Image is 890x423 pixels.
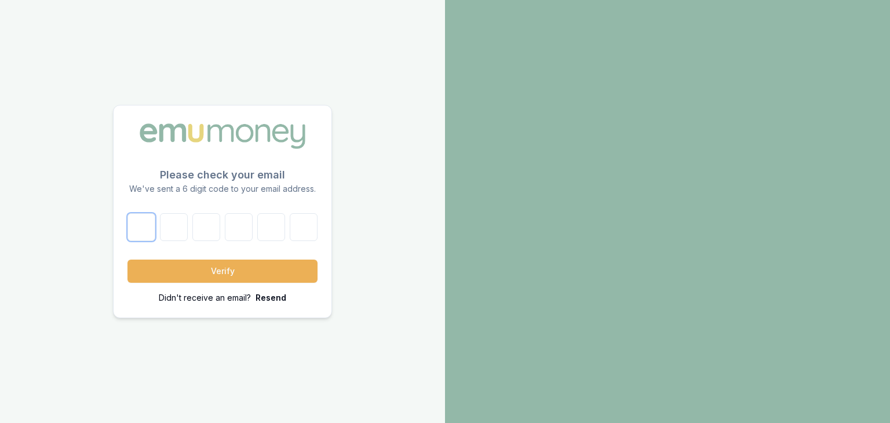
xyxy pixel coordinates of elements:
[127,167,318,183] p: Please check your email
[159,292,251,304] p: Didn't receive an email?
[127,183,318,195] p: We've sent a 6 digit code to your email address.
[136,119,309,153] img: Emu Money
[256,292,286,304] p: Resend
[127,260,318,283] button: Verify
